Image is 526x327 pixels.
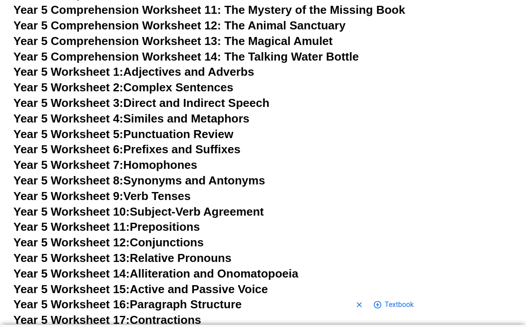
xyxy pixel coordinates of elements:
[13,282,130,296] span: Year 5 Worksheet 15:
[355,300,364,309] svg: Close shopping anchor
[13,251,231,265] a: Year 5 Worksheet 13:Relative Pronouns
[13,3,405,16] a: Year 5 Comprehension Worksheet 11: The Mystery of the Missing Book
[13,189,191,203] a: Year 5 Worksheet 9:Verb Tenses
[13,112,123,125] span: Year 5 Worksheet 4:
[13,112,250,125] a: Year 5 Worksheet 4:Similes and Metaphors
[13,298,242,311] a: Year 5 Worksheet 16:Paragraph Structure
[13,313,130,327] span: Year 5 Worksheet 17:
[13,34,333,48] a: Year 5 Comprehension Worksheet 13: The Magical Amulet
[13,96,123,110] span: Year 5 Worksheet 3:
[13,81,233,94] a: Year 5 Worksheet 2:Complex Sentences
[385,295,414,313] span: Go to shopping options for Textbook
[13,313,201,327] a: Year 5 Worksheet 17:Contractions
[13,50,359,63] a: Year 5 Comprehension Worksheet 14: The Talking Water Bottle
[13,127,233,141] a: Year 5 Worksheet 5:Punctuation Review
[13,282,268,296] a: Year 5 Worksheet 15:Active and Passive Voice
[13,127,123,141] span: Year 5 Worksheet 5:
[13,236,130,249] span: Year 5 Worksheet 12:
[13,19,345,32] a: Year 5 Comprehension Worksheet 12: The Animal Sanctuary
[13,143,123,156] span: Year 5 Worksheet 6:
[13,189,123,203] span: Year 5 Worksheet 9:
[13,220,200,233] a: Year 5 Worksheet 11:Prepositions
[13,298,130,311] span: Year 5 Worksheet 16:
[13,96,269,110] a: Year 5 Worksheet 3:Direct and Indirect Speech
[13,158,197,172] a: Year 5 Worksheet 7:Homophones
[13,174,265,187] a: Year 5 Worksheet 8:Synonyms and Antonyms
[13,267,130,280] span: Year 5 Worksheet 14:
[13,81,123,94] span: Year 5 Worksheet 2:
[13,251,130,265] span: Year 5 Worksheet 13:
[13,158,123,172] span: Year 5 Worksheet 7:
[13,220,130,233] span: Year 5 Worksheet 11:
[481,284,526,327] iframe: Chat Widget
[13,205,264,218] a: Year 5 Worksheet 10:Subject-Verb Agreement
[13,236,204,249] a: Year 5 Worksheet 12:Conjunctions
[13,65,254,78] a: Year 5 Worksheet 1:Adjectives and Adverbs
[13,205,130,218] span: Year 5 Worksheet 10:
[13,267,298,280] a: Year 5 Worksheet 14:Alliteration and Onomatopoeia
[13,65,123,78] span: Year 5 Worksheet 1:
[13,143,240,156] a: Year 5 Worksheet 6:Prefixes and Suffixes
[13,174,123,187] span: Year 5 Worksheet 8:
